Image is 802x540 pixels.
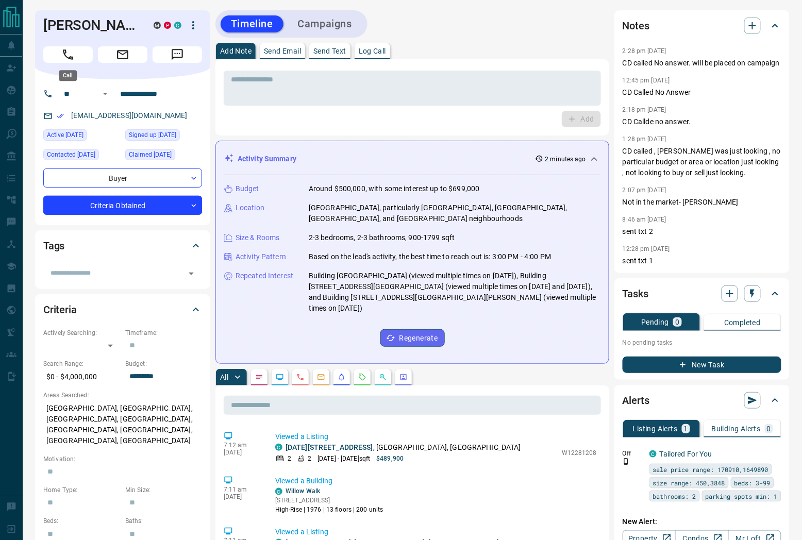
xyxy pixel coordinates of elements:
[275,488,282,495] div: condos.ca
[125,328,202,337] p: Timeframe:
[220,374,228,381] p: All
[43,485,120,495] p: Home Type:
[57,112,64,120] svg: Email Verified
[59,70,77,81] div: Call
[309,251,551,262] p: Based on the lead's activity, the best time to reach out is: 3:00 PM - 4:00 PM
[623,516,781,527] p: New Alert:
[224,442,260,449] p: 7:12 am
[43,238,64,254] h2: Tags
[43,196,202,215] div: Criteria Obtained
[43,359,120,368] p: Search Range:
[43,129,120,144] div: Sun Sep 07 2025
[545,155,586,164] p: 2 minutes ago
[47,149,95,160] span: Contacted [DATE]
[125,129,202,144] div: Mon Oct 22 2018
[623,285,648,302] h2: Tasks
[276,373,284,381] svg: Lead Browsing Activity
[641,318,669,326] p: Pending
[174,22,181,29] div: condos.ca
[649,450,657,458] div: condos.ca
[724,319,761,326] p: Completed
[623,87,781,98] p: CD Called No Answer
[129,149,172,160] span: Claimed [DATE]
[358,373,366,381] svg: Requests
[264,47,301,55] p: Send Email
[286,442,521,453] p: , [GEOGRAPHIC_DATA], [GEOGRAPHIC_DATA]
[379,373,387,381] svg: Opportunities
[623,146,781,178] p: CD called , [PERSON_NAME] was just looking , no particular budget or area or location just lookin...
[275,476,597,486] p: Viewed a Building
[125,149,202,163] div: Wed Mar 23 2022
[275,505,383,514] p: High-Rise | 1976 | 13 floors | 200 units
[224,493,260,500] p: [DATE]
[71,111,188,120] a: [EMAIL_ADDRESS][DOMAIN_NAME]
[309,183,480,194] p: Around $500,000, with some interest up to $699,000
[154,22,161,29] div: mrloft.ca
[43,149,120,163] div: Sun Apr 20 2025
[623,357,781,373] button: New Task
[623,18,649,34] h2: Notes
[309,271,600,314] p: Building [GEOGRAPHIC_DATA] (viewed multiple times on [DATE]), Building [STREET_ADDRESS][GEOGRAPHI...
[653,491,696,501] span: bathrooms: 2
[221,15,283,32] button: Timeline
[399,373,408,381] svg: Agent Actions
[224,486,260,493] p: 7:11 am
[623,116,781,127] p: CD Callde no answer.
[623,197,781,208] p: Not in the market- [PERSON_NAME]
[236,183,259,194] p: Budget
[43,368,120,385] p: $0 - $4,000,000
[712,425,761,432] p: Building Alerts
[623,281,781,306] div: Tasks
[129,130,176,140] span: Signed up [DATE]
[43,301,77,318] h2: Criteria
[633,425,678,432] p: Listing Alerts
[43,233,202,258] div: Tags
[98,46,147,63] span: Email
[275,527,597,537] p: Viewed a Listing
[376,454,404,463] p: $489,900
[43,168,202,188] div: Buyer
[125,516,202,526] p: Baths:
[275,431,597,442] p: Viewed a Listing
[338,373,346,381] svg: Listing Alerts
[623,106,666,113] p: 2:18 pm [DATE]
[734,478,771,488] span: beds: 3-99
[43,400,202,449] p: [GEOGRAPHIC_DATA], [GEOGRAPHIC_DATA], [GEOGRAPHIC_DATA], [GEOGRAPHIC_DATA], [GEOGRAPHIC_DATA], [G...
[288,454,291,463] p: 2
[562,448,597,458] p: W12281208
[125,485,202,495] p: Min Size:
[236,271,293,281] p: Repeated Interest
[623,256,781,266] p: sent txt 1
[653,478,725,488] span: size range: 450,3848
[623,458,630,465] svg: Push Notification Only
[623,388,781,413] div: Alerts
[309,232,455,243] p: 2-3 bedrooms, 2-3 bathrooms, 900-1799 sqft
[286,487,320,495] a: Willow Walk
[309,202,600,224] p: [GEOGRAPHIC_DATA], particularly [GEOGRAPHIC_DATA], [GEOGRAPHIC_DATA], [GEOGRAPHIC_DATA], and [GEO...
[275,496,383,505] p: [STREET_ADDRESS]
[43,328,120,337] p: Actively Searching:
[224,449,260,456] p: [DATE]
[660,450,712,458] a: Tailored For You
[236,232,280,243] p: Size & Rooms
[286,443,373,451] a: [DATE][STREET_ADDRESS]
[275,444,282,451] div: condos.ca
[318,454,370,463] p: [DATE] - [DATE] sqft
[653,464,768,475] span: sale price range: 170910,1649890
[623,58,781,69] p: CD called No answer. will be placed on campaign
[43,391,202,400] p: Areas Searched:
[236,251,286,262] p: Activity Pattern
[623,187,666,194] p: 2:07 pm [DATE]
[684,425,688,432] p: 1
[706,491,778,501] span: parking spots min: 1
[623,335,781,350] p: No pending tasks
[255,373,263,381] svg: Notes
[767,425,771,432] p: 0
[317,373,325,381] svg: Emails
[359,47,386,55] p: Log Call
[623,449,643,458] p: Off
[623,136,666,143] p: 1:28 pm [DATE]
[99,88,111,100] button: Open
[308,454,311,463] p: 2
[184,266,198,281] button: Open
